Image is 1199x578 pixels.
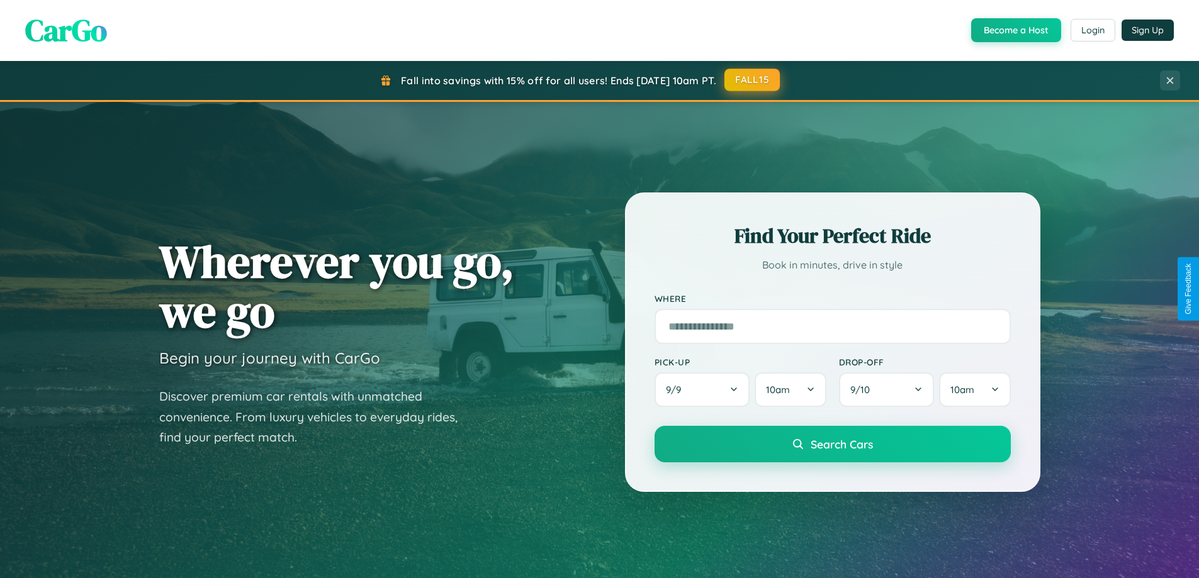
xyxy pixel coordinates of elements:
label: Where [655,293,1011,304]
span: 10am [766,384,790,396]
div: Give Feedback [1184,264,1193,314]
h1: Wherever you go, we go [159,236,514,336]
p: Discover premium car rentals with unmatched convenience. From luxury vehicles to everyday rides, ... [159,386,474,448]
span: 9 / 10 [850,384,876,396]
button: 10am [939,372,1010,407]
h2: Find Your Perfect Ride [655,222,1011,250]
button: Login [1071,19,1115,42]
span: Fall into savings with 15% off for all users! Ends [DATE] 10am PT. [401,74,716,87]
button: Search Cars [655,426,1011,462]
span: 9 / 9 [666,384,687,396]
label: Pick-up [655,357,826,367]
span: Search Cars [811,437,873,451]
button: 9/9 [655,372,750,407]
label: Drop-off [839,357,1011,367]
button: Become a Host [971,18,1061,42]
span: 10am [950,384,974,396]
button: 10am [755,372,826,407]
h3: Begin your journey with CarGo [159,348,380,367]
span: CarGo [25,9,107,51]
button: Sign Up [1122,19,1174,41]
p: Book in minutes, drive in style [655,256,1011,274]
button: FALL15 [724,69,780,91]
button: 9/10 [839,372,935,407]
